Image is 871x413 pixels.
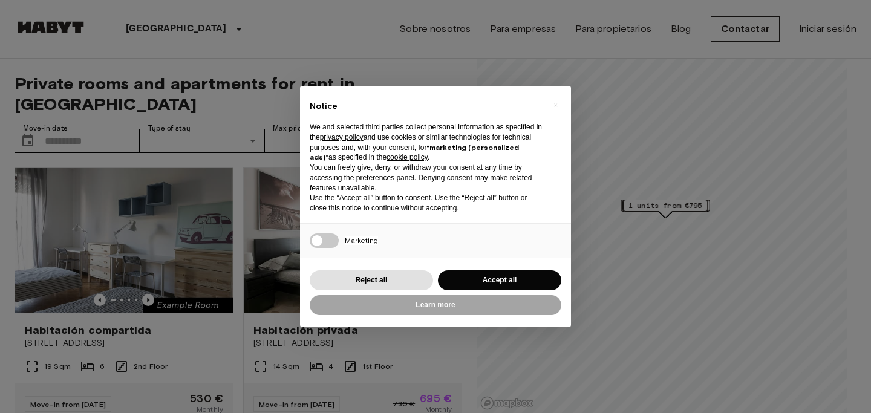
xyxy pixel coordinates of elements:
[546,96,565,115] button: Close this notice
[310,270,433,290] button: Reject all
[310,122,542,163] p: We and selected third parties collect personal information as specified in the and use cookies or...
[345,236,378,245] span: Marketing
[310,295,561,315] button: Learn more
[310,163,542,193] p: You can freely give, deny, or withdraw your consent at any time by accessing the preferences pane...
[320,133,364,141] a: privacy policy
[310,100,542,112] h2: Notice
[310,193,542,213] p: Use the “Accept all” button to consent. Use the “Reject all” button or close this notice to conti...
[438,270,561,290] button: Accept all
[310,143,519,162] strong: “marketing (personalized ads)”
[553,98,558,112] span: ×
[387,153,428,161] a: cookie policy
